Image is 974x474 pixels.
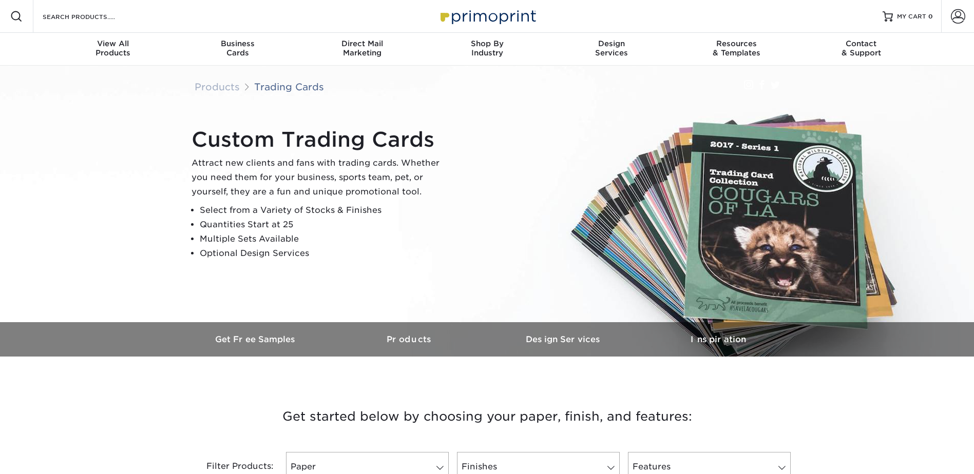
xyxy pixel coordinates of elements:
div: Cards [175,39,300,57]
div: Industry [425,39,549,57]
li: Quantities Start at 25 [200,218,448,232]
img: Primoprint [436,5,539,27]
a: Inspiration [641,322,795,357]
li: Select from a Variety of Stocks & Finishes [200,203,448,218]
span: Contact [799,39,924,48]
h1: Custom Trading Cards [192,127,448,152]
a: Shop ByIndustry [425,33,549,66]
span: View All [51,39,176,48]
div: & Support [799,39,924,57]
p: Attract new clients and fans with trading cards. Whether you need them for your business, sports ... [192,156,448,199]
a: Direct MailMarketing [300,33,425,66]
a: Contact& Support [799,33,924,66]
input: SEARCH PRODUCTS..... [42,10,142,23]
div: & Templates [674,39,799,57]
span: Design [549,39,674,48]
div: Services [549,39,674,57]
a: Design Services [487,322,641,357]
div: Marketing [300,39,425,57]
a: Products [195,81,240,92]
div: Products [51,39,176,57]
a: Resources& Templates [674,33,799,66]
span: MY CART [897,12,926,21]
h3: Products [333,334,487,344]
span: Resources [674,39,799,48]
a: DesignServices [549,33,674,66]
li: Optional Design Services [200,246,448,261]
span: Business [175,39,300,48]
a: View AllProducts [51,33,176,66]
a: Trading Cards [254,81,324,92]
h3: Design Services [487,334,641,344]
span: Shop By [425,39,549,48]
span: Direct Mail [300,39,425,48]
h3: Inspiration [641,334,795,344]
li: Multiple Sets Available [200,232,448,246]
a: Products [333,322,487,357]
h3: Get Free Samples [179,334,333,344]
a: BusinessCards [175,33,300,66]
a: Get Free Samples [179,322,333,357]
span: 0 [928,13,933,20]
h3: Get started below by choosing your paper, finish, and features: [187,393,788,440]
